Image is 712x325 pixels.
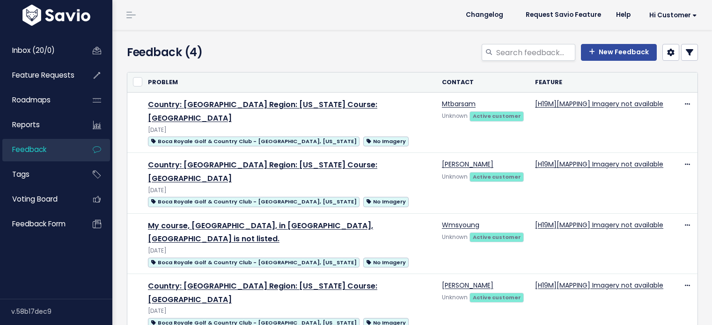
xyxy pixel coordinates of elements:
a: [H19M][MAPPING] Imagery not available [535,159,663,169]
span: Boca Royale Golf & Country Club - [GEOGRAPHIC_DATA], [US_STATE] [148,137,360,146]
a: Country: [GEOGRAPHIC_DATA] Region: [US_STATE] Course: [GEOGRAPHIC_DATA] [148,159,377,184]
a: Country: [GEOGRAPHIC_DATA] Region: [US_STATE] Course: [GEOGRAPHIC_DATA] [148,281,377,305]
a: Reports [2,114,78,136]
span: No Imagery [363,137,409,146]
a: My course, [GEOGRAPHIC_DATA], in [GEOGRAPHIC_DATA], [GEOGRAPHIC_DATA] is not listed. [148,220,373,245]
div: [DATE] [148,125,431,135]
span: Boca Royale Golf & Country Club - [GEOGRAPHIC_DATA], [US_STATE] [148,258,360,267]
a: [PERSON_NAME] [442,159,493,169]
strong: Active customer [473,173,521,181]
a: No Imagery [363,135,409,147]
span: Feedback [12,144,46,154]
a: No Imagery [363,256,409,268]
a: Boca Royale Golf & Country Club - [GEOGRAPHIC_DATA], [US_STATE] [148,195,360,207]
a: Active customer [470,292,524,302]
a: Wmsyoung [442,220,479,230]
a: [H19M][MAPPING] Imagery not available [535,220,663,230]
a: Hi Customer [638,8,705,22]
span: Unknown [442,294,468,301]
strong: Active customer [473,294,521,301]
a: Boca Royale Golf & Country Club - [GEOGRAPHIC_DATA], [US_STATE] [148,256,360,268]
div: [DATE] [148,306,431,316]
a: Roadmaps [2,89,78,111]
span: Voting Board [12,194,58,204]
a: Active customer [470,232,524,241]
th: Contact [436,72,529,93]
span: Inbox (20/0) [12,45,55,55]
th: Problem [142,72,436,93]
span: Hi Customer [649,12,697,19]
a: No Imagery [363,195,409,207]
a: New Feedback [581,44,657,61]
a: [PERSON_NAME] [442,281,493,290]
a: Feedback [2,139,78,160]
a: [H19M][MAPPING] Imagery not available [535,99,663,108]
span: Unknown [442,233,468,241]
a: Active customer [470,111,524,120]
a: Feature Requests [2,65,78,86]
a: Help [609,8,638,22]
th: Feature [529,72,669,93]
a: Tags [2,164,78,185]
span: Tags [12,169,29,179]
span: Feedback form [12,219,66,229]
a: Inbox (20/0) [2,40,78,61]
span: Changelog [466,12,503,18]
a: Country: [GEOGRAPHIC_DATA] Region: [US_STATE] Course: [GEOGRAPHIC_DATA] [148,99,377,123]
a: [H19M][MAPPING] Imagery not available [535,281,663,290]
a: Boca Royale Golf & Country Club - [GEOGRAPHIC_DATA], [US_STATE] [148,135,360,147]
span: Roadmaps [12,95,51,105]
a: Mtbarsam [442,99,476,108]
strong: Active customer [473,233,521,241]
input: Search feedback... [495,44,575,61]
span: No Imagery [363,258,409,267]
a: Voting Board [2,188,78,210]
a: Request Savio Feature [518,8,609,22]
span: Unknown [442,173,468,181]
h4: Feedback (4) [127,44,308,61]
span: Unknown [442,112,468,120]
span: Boca Royale Golf & Country Club - [GEOGRAPHIC_DATA], [US_STATE] [148,197,360,207]
a: Active customer [470,172,524,181]
span: Reports [12,120,40,130]
span: Feature Requests [12,70,74,80]
div: [DATE] [148,186,431,195]
span: No Imagery [363,197,409,207]
img: logo-white.9d6f32f41409.svg [20,5,93,26]
div: v.58b17dec9 [11,299,112,324]
strong: Active customer [473,112,521,120]
div: [DATE] [148,246,431,256]
a: Feedback form [2,213,78,235]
